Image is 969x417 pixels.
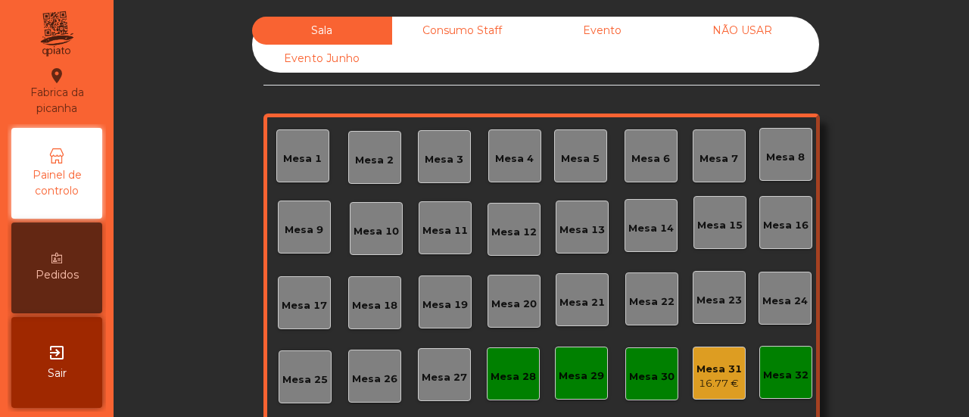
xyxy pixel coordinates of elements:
div: Mesa 32 [763,368,809,383]
div: Evento Junho [252,45,392,73]
div: Mesa 23 [696,293,742,308]
div: Mesa 25 [282,372,328,387]
div: Mesa 30 [629,369,675,384]
div: Mesa 21 [559,295,605,310]
i: exit_to_app [48,344,66,362]
img: qpiato [38,8,75,61]
div: Sala [252,17,392,45]
div: Mesa 5 [561,151,600,166]
div: Mesa 10 [354,224,399,239]
div: Mesa 8 [766,150,805,165]
div: Mesa 18 [352,298,397,313]
div: Mesa 31 [696,362,742,377]
div: Mesa 1 [283,151,322,166]
div: Evento [532,17,672,45]
div: Mesa 2 [355,153,394,168]
div: Mesa 12 [491,225,537,240]
div: Mesa 9 [285,223,323,238]
div: Mesa 15 [697,218,743,233]
i: location_on [48,67,66,85]
div: Mesa 13 [559,223,605,238]
div: Mesa 11 [422,223,468,238]
div: NÃO USAR [672,17,812,45]
div: 16.77 € [696,376,742,391]
div: Mesa 17 [282,298,327,313]
div: Mesa 14 [628,221,674,236]
div: Mesa 20 [491,297,537,312]
span: Sair [48,366,67,381]
div: Mesa 3 [425,152,463,167]
div: Mesa 26 [352,372,397,387]
div: Consumo Staff [392,17,532,45]
div: Mesa 28 [491,369,536,384]
div: Mesa 27 [422,370,467,385]
div: Mesa 29 [559,369,604,384]
div: Mesa 4 [495,151,534,166]
div: Mesa 6 [631,151,670,166]
div: Mesa 24 [762,294,808,309]
span: Pedidos [36,267,79,283]
div: Fabrica da picanha [12,67,101,117]
div: Mesa 22 [629,294,675,310]
div: Mesa 16 [763,218,809,233]
div: Mesa 19 [422,297,468,313]
span: Painel de controlo [15,167,98,199]
div: Mesa 7 [699,151,738,166]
